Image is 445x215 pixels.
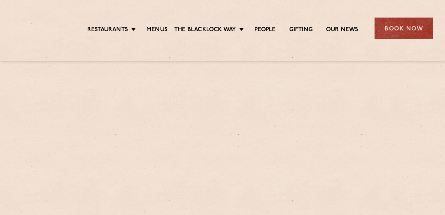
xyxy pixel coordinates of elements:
[375,18,433,39] div: Book Now
[289,26,313,35] a: Gifting
[87,26,128,35] a: Restaurants
[174,26,236,35] a: The Blacklock Way
[254,26,276,35] a: People
[326,26,359,35] a: Our News
[12,7,75,50] img: svg%3E
[146,26,168,35] a: Menus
